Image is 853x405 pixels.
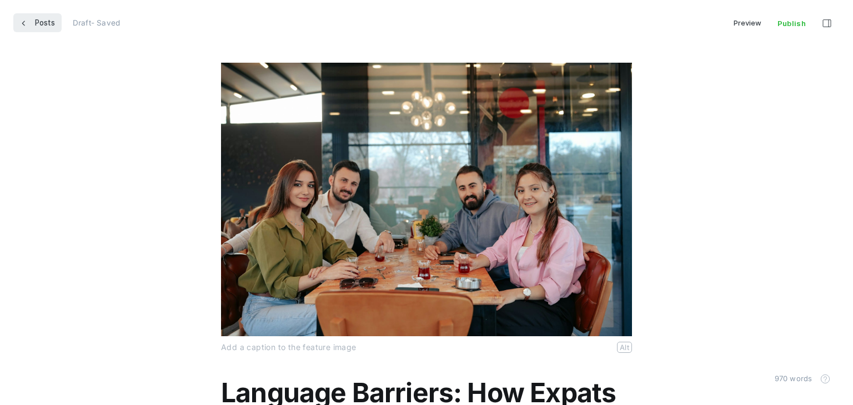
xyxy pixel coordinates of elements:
[617,342,632,353] button: Alt
[769,13,814,32] button: Publish
[73,13,120,32] div: Draft - Saved
[726,13,769,32] button: Preview
[767,373,814,384] div: 970 words
[13,13,62,32] a: Posts
[770,14,814,33] span: Publish
[35,13,55,32] span: Posts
